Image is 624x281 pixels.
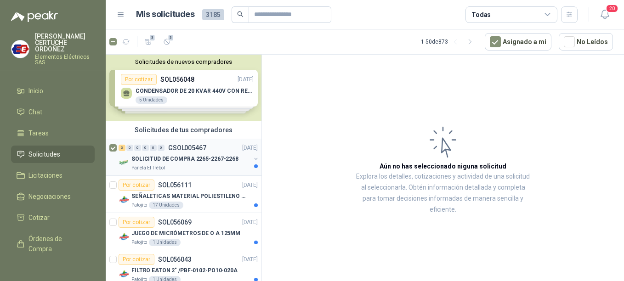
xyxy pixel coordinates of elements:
p: [DATE] [242,181,258,190]
a: Órdenes de Compra [11,230,95,258]
a: Inicio [11,82,95,100]
h3: Aún no has seleccionado niguna solicitud [380,161,506,171]
span: 3 [168,34,174,41]
span: 3 [149,34,156,41]
div: Solicitudes de tus compradores [106,121,261,139]
h1: Mis solicitudes [136,8,195,21]
img: Logo peakr [11,11,58,22]
span: Tareas [28,128,49,138]
div: 1 Unidades [149,239,181,246]
img: Company Logo [119,231,130,242]
img: Company Logo [119,269,130,280]
p: SEÑALETICAS MATERIAL POLIESTILENO CON VINILO LAMINADO CALIBRE 60 [131,192,246,201]
a: Tareas [11,124,95,142]
div: 0 [126,145,133,151]
span: search [237,11,244,17]
span: 3185 [202,9,224,20]
div: 3 [119,145,125,151]
a: Cotizar [11,209,95,226]
p: JUEGO DE MICRÓMETROS DE O A 125MM [131,229,240,238]
a: Por cotizarSOL056069[DATE] Company LogoJUEGO DE MICRÓMETROS DE O A 125MMPatojito1 Unidades [106,213,261,250]
div: Solicitudes de nuevos compradoresPor cotizarSOL056048[DATE] CONDENSADOR DE 20 KVAR 440V CON RESIS... [106,55,261,121]
a: Solicitudes [11,146,95,163]
span: Órdenes de Compra [28,234,86,254]
button: 20 [596,6,613,23]
p: GSOL005467 [168,145,206,151]
span: Solicitudes [28,149,60,159]
p: Patojito [131,202,147,209]
a: Chat [11,103,95,121]
button: 3 [159,34,174,49]
p: Patojito [131,239,147,246]
div: 1 - 50 de 873 [421,34,477,49]
span: Cotizar [28,213,50,223]
span: 20 [606,4,618,13]
div: 0 [134,145,141,151]
div: Por cotizar [119,180,154,191]
p: FILTRO EATON 2" /PBF-0102-PO10-020A [131,266,238,275]
span: Negociaciones [28,191,71,202]
a: Por cotizarSOL056111[DATE] Company LogoSEÑALETICAS MATERIAL POLIESTILENO CON VINILO LAMINADO CALI... [106,176,261,213]
a: Negociaciones [11,188,95,205]
p: [DATE] [242,255,258,264]
button: No Leídos [559,33,613,51]
img: Company Logo [11,40,29,58]
button: 3 [141,34,156,49]
span: Licitaciones [28,170,62,180]
button: Asignado a mi [485,33,551,51]
div: Por cotizar [119,217,154,228]
p: [PERSON_NAME] CERTUCHE ORDOÑEZ [35,33,95,52]
p: SOL056069 [158,219,192,225]
div: Todas [471,10,491,20]
p: SOL056111 [158,182,192,188]
p: [DATE] [242,218,258,227]
img: Company Logo [119,194,130,205]
p: SOLICITUD DE COMPRA 2265-2267-2268 [131,155,238,163]
img: Company Logo [119,157,130,168]
p: [DATE] [242,144,258,152]
p: Panela El Trébol [131,164,165,172]
div: 0 [150,145,157,151]
p: SOL056043 [158,256,192,263]
button: Solicitudes de nuevos compradores [109,58,258,65]
p: Explora los detalles, cotizaciones y actividad de una solicitud al seleccionarla. Obtén informaci... [354,171,532,215]
span: Chat [28,107,42,117]
div: 0 [158,145,165,151]
a: 3 0 0 0 0 0 GSOL005467[DATE] Company LogoSOLICITUD DE COMPRA 2265-2267-2268Panela El Trébol [119,142,260,172]
div: 17 Unidades [149,202,183,209]
div: 0 [142,145,149,151]
div: Por cotizar [119,254,154,265]
p: Elementos Eléctricos SAS [35,54,95,65]
span: Inicio [28,86,43,96]
a: Licitaciones [11,167,95,184]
